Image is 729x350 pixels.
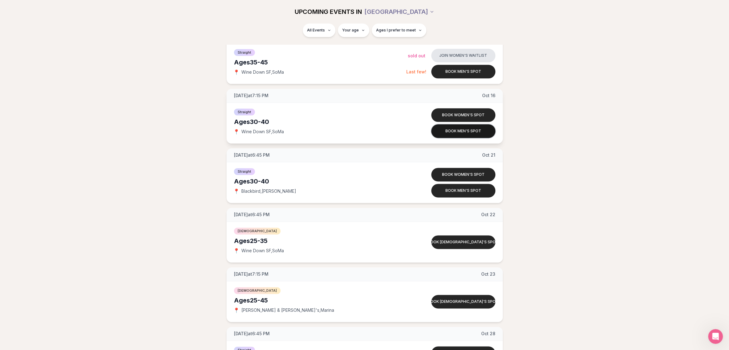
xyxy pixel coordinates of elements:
[482,152,495,158] span: Oct 21
[241,188,296,194] span: Blackbird , [PERSON_NAME]
[234,117,408,126] div: Ages 30-40
[234,49,255,56] span: Straight
[307,28,325,33] span: All Events
[234,212,270,218] span: [DATE] at 6:45 PM
[482,93,495,99] span: Oct 16
[241,248,284,254] span: Wine Down SF , SoMa
[408,53,425,58] span: Sold Out
[234,93,268,99] span: [DATE] at 7:15 PM
[234,308,239,313] span: 📍
[431,235,495,249] button: Book [DEMOGRAPHIC_DATA]'s spot
[234,296,408,305] div: Ages 25-45
[481,331,495,337] span: Oct 28
[431,108,495,122] button: Book women's spot
[234,331,270,337] span: [DATE] at 6:45 PM
[431,295,495,308] button: Book [DEMOGRAPHIC_DATA]'s spot
[406,69,426,74] span: Last few!
[338,23,369,37] button: Your age
[708,329,723,344] iframe: Intercom live chat
[241,307,334,313] span: [PERSON_NAME] & [PERSON_NAME]'s , Marina
[431,124,495,138] button: Book men's spot
[234,271,268,277] span: [DATE] at 7:15 PM
[241,129,284,135] span: Wine Down SF , SoMa
[234,109,255,115] span: Straight
[241,69,284,75] span: Wine Down SF , SoMa
[376,28,416,33] span: Ages I prefer to meet
[234,152,270,158] span: [DATE] at 6:45 PM
[234,58,406,67] div: Ages 35-45
[234,287,281,294] span: [DEMOGRAPHIC_DATA]
[431,168,495,181] button: Book women's spot
[481,212,495,218] span: Oct 22
[234,228,281,234] span: [DEMOGRAPHIC_DATA]
[431,65,495,78] button: Book men's spot
[234,248,239,253] span: 📍
[431,184,495,197] button: Book men's spot
[234,129,239,134] span: 📍
[342,28,359,33] span: Your age
[372,23,426,37] button: Ages I prefer to meet
[234,177,408,186] div: Ages 30-40
[234,70,239,75] span: 📍
[295,7,362,16] span: UPCOMING EVENTS IN
[481,271,495,277] span: Oct 23
[364,5,434,19] button: [GEOGRAPHIC_DATA]
[431,49,495,62] button: Join women's waitlist
[303,23,335,37] button: All Events
[234,168,255,175] span: Straight
[234,189,239,194] span: 📍
[234,237,408,245] div: Ages 25-35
